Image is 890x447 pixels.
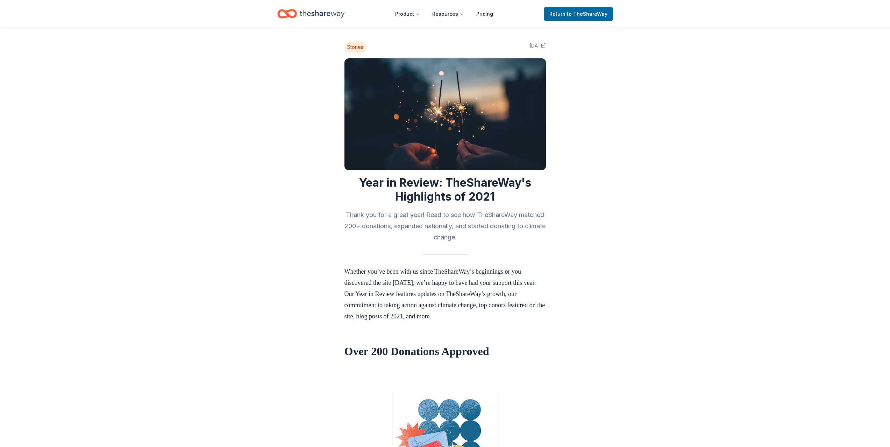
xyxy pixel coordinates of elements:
span: [DATE] [529,42,546,53]
h1: Year in Review: TheShareWay's Highlights of 2021 [344,176,546,204]
a: Returnto TheShareWay [544,7,613,21]
h1: Over 200 Donations Approved [344,344,546,372]
span: Stories [344,42,366,53]
p: Whether you’ve been with us since TheShareWay’s beginnings or you discovered the site [DATE], we’... [344,266,546,344]
span: to TheShareWay [567,11,607,17]
span: Return [549,10,607,18]
button: Product [390,7,425,21]
nav: Main [390,6,499,22]
button: Resources [427,7,469,21]
a: Pricing [471,7,499,21]
h2: Thank you for a great year! Read to see how TheShareWay matched 200+ donations, expanded national... [344,209,546,243]
a: Home [277,6,344,22]
img: Image for Year in Review: TheShareWay's Highlights of 2021 [344,58,546,170]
